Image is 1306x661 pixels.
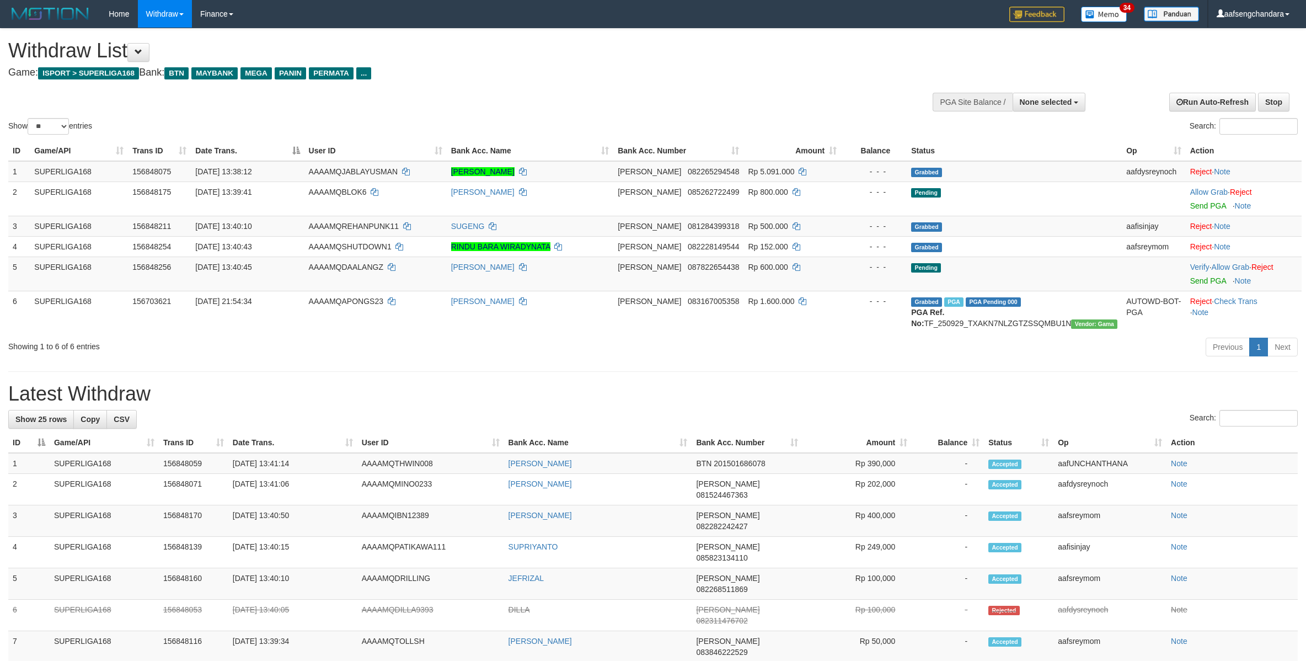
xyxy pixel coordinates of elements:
[988,637,1021,647] span: Accepted
[988,511,1021,521] span: Accepted
[15,415,67,424] span: Show 25 rows
[8,6,92,22] img: MOTION_logo.png
[509,459,572,468] a: [PERSON_NAME]
[696,522,747,531] span: Copy 082282242427 to clipboard
[618,188,681,196] span: [PERSON_NAME]
[159,568,228,600] td: 156848160
[1235,201,1251,210] a: Note
[1120,3,1134,13] span: 34
[1219,410,1298,427] input: Search:
[696,479,759,488] span: [PERSON_NAME]
[228,600,357,631] td: [DATE] 13:40:05
[509,479,572,488] a: [PERSON_NAME]
[1190,188,1228,196] a: Allow Grab
[1190,188,1230,196] span: ·
[195,222,251,231] span: [DATE] 13:40:10
[1190,242,1212,251] a: Reject
[1186,236,1302,257] td: ·
[1214,167,1230,176] a: Note
[688,188,739,196] span: Copy 085262722499 to clipboard
[509,637,572,646] a: [PERSON_NAME]
[907,291,1122,333] td: TF_250929_TXAKN7NLZGTZSSQMBU1N
[8,182,30,216] td: 2
[1190,167,1212,176] a: Reject
[8,453,50,474] td: 1
[613,141,743,161] th: Bank Acc. Number: activate to sort column ascending
[688,263,739,271] span: Copy 087822654438 to clipboard
[50,474,159,505] td: SUPERLIGA168
[692,433,802,453] th: Bank Acc. Number: activate to sort column ascending
[8,161,30,182] td: 1
[159,600,228,631] td: 156848053
[1214,222,1230,231] a: Note
[114,415,130,424] span: CSV
[1169,93,1256,111] a: Run Auto-Refresh
[1190,263,1209,271] a: Verify
[1053,474,1166,505] td: aafdysreynoch
[618,242,681,251] span: [PERSON_NAME]
[8,118,92,135] label: Show entries
[8,433,50,453] th: ID: activate to sort column descending
[1171,637,1187,646] a: Note
[357,568,504,600] td: AAAAMQDRILLING
[696,648,747,657] span: Copy 083846222529 to clipboard
[1171,479,1187,488] a: Note
[132,297,171,306] span: 156703621
[845,296,902,307] div: - - -
[1122,216,1185,236] td: aafisinjay
[1212,263,1249,271] a: Allow Grab
[696,637,759,646] span: [PERSON_NAME]
[1186,161,1302,182] td: ·
[911,297,942,307] span: Grabbed
[688,242,739,251] span: Copy 082228149544 to clipboard
[911,222,942,232] span: Grabbed
[912,568,984,600] td: -
[1053,433,1166,453] th: Op: activate to sort column ascending
[1267,338,1298,356] a: Next
[841,141,907,161] th: Balance
[356,67,371,79] span: ...
[1171,605,1187,614] a: Note
[504,433,692,453] th: Bank Acc. Name: activate to sort column ascending
[309,242,392,251] span: AAAAMQSHUTDOWN1
[1258,93,1289,111] a: Stop
[1053,568,1166,600] td: aafsreymom
[1190,222,1212,231] a: Reject
[1190,201,1226,210] a: Send PGA
[451,167,515,176] a: [PERSON_NAME]
[1013,93,1086,111] button: None selected
[618,222,681,231] span: [PERSON_NAME]
[509,605,530,614] a: DILLA
[191,141,304,161] th: Date Trans.: activate to sort column descending
[1053,505,1166,537] td: aafsreymom
[802,568,912,600] td: Rp 100,000
[357,600,504,631] td: AAAAMQDILLA9393
[309,297,383,306] span: AAAAMQAPONGS23
[8,216,30,236] td: 3
[1171,459,1187,468] a: Note
[748,297,794,306] span: Rp 1.600.000
[688,167,739,176] span: Copy 082265294548 to clipboard
[451,297,515,306] a: [PERSON_NAME]
[1122,291,1185,333] td: AUTOWD-BOT-PGA
[1053,453,1166,474] td: aafUNCHANTHANA
[1122,141,1185,161] th: Op: activate to sort column ascending
[988,460,1021,469] span: Accepted
[696,459,711,468] span: BTN
[1235,276,1251,285] a: Note
[845,221,902,232] div: - - -
[743,141,841,161] th: Amount: activate to sort column ascending
[748,242,788,251] span: Rp 152.000
[845,241,902,252] div: - - -
[30,216,128,236] td: SUPERLIGA168
[159,474,228,505] td: 156848071
[50,537,159,568] td: SUPERLIGA168
[8,291,30,333] td: 6
[357,474,504,505] td: AAAAMQMINO0233
[1186,291,1302,333] td: · ·
[911,263,941,273] span: Pending
[132,188,171,196] span: 156848175
[509,542,558,551] a: SUPRIYANTO
[845,166,902,177] div: - - -
[845,186,902,198] div: - - -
